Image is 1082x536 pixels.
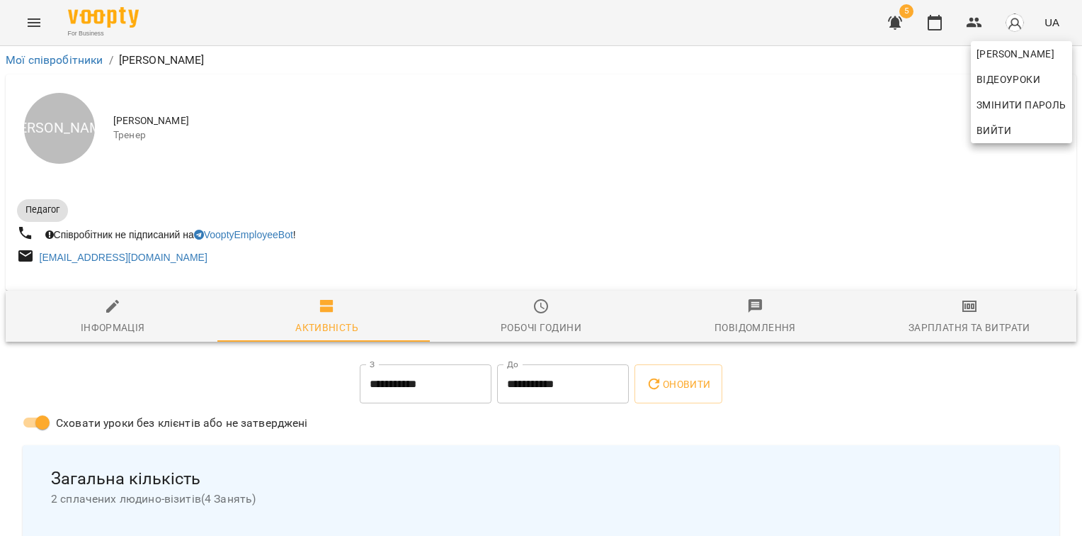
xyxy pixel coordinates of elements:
a: Відеоуроки [971,67,1046,92]
a: Змінити пароль [971,92,1072,118]
span: Відеоуроки [976,71,1040,88]
span: [PERSON_NAME] [976,45,1066,62]
button: Вийти [971,118,1072,143]
span: Змінити пароль [976,96,1066,113]
a: [PERSON_NAME] [971,41,1072,67]
span: Вийти [976,122,1011,139]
